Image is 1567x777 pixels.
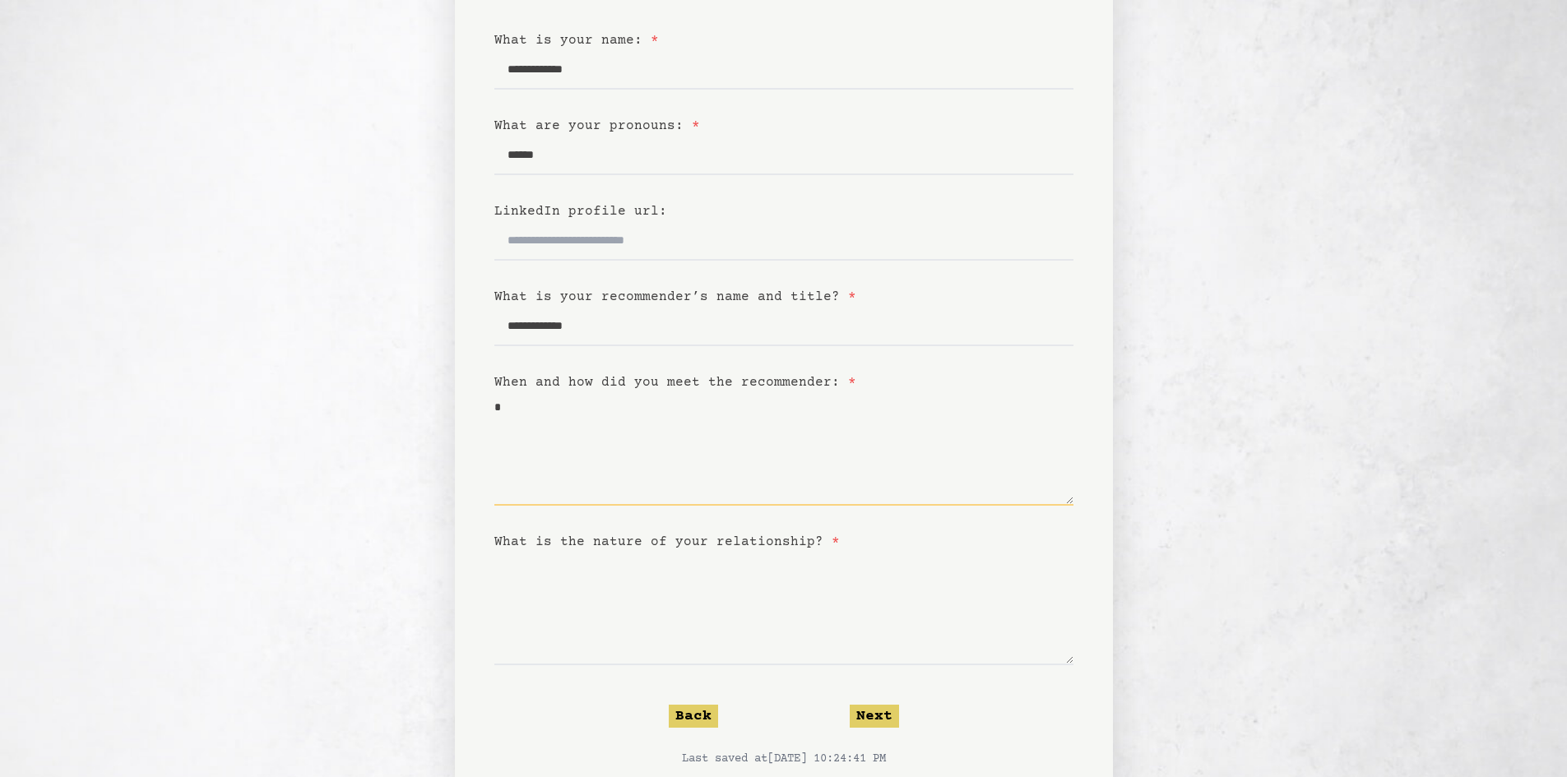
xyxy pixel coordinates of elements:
[494,289,856,304] label: What is your recommender’s name and title?
[494,751,1073,767] p: Last saved at [DATE] 10:24:41 PM
[850,705,899,728] button: Next
[494,118,700,133] label: What are your pronouns:
[669,705,718,728] button: Back
[494,204,667,219] label: LinkedIn profile url:
[494,534,840,549] label: What is the nature of your relationship?
[494,33,659,48] label: What is your name:
[494,375,856,390] label: When and how did you meet the recommender:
